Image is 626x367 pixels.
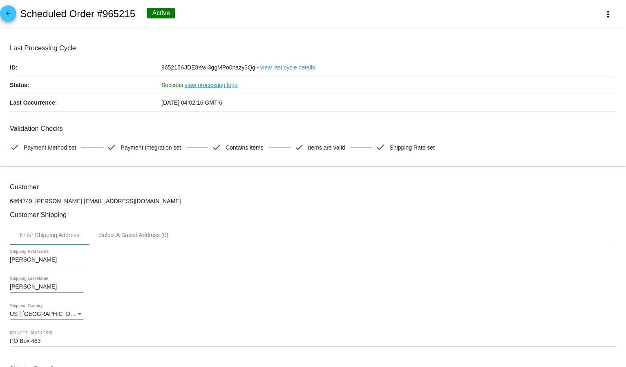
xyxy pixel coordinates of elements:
[107,142,116,152] mat-icon: check
[99,232,168,238] div: Select A Saved Address (0)
[161,99,222,106] span: [DATE] 04:02:16 GMT-6
[376,142,385,152] mat-icon: check
[20,8,135,20] h2: Scheduled Order #965215
[10,211,616,219] h3: Customer Shipping
[308,139,345,156] span: Items are valid
[10,257,83,263] input: Shipping First Name
[212,142,221,152] mat-icon: check
[10,125,616,132] h3: Validation Checks
[10,311,82,317] span: US | [GEOGRAPHIC_DATA]
[10,183,616,191] h3: Customer
[10,198,616,204] p: 6464749: [PERSON_NAME] [EMAIL_ADDRESS][DOMAIN_NAME]
[10,44,616,52] h3: Last Processing Cycle
[10,338,616,345] input: Shipping Street 1
[10,142,20,152] mat-icon: check
[161,82,183,88] span: Success
[185,76,237,94] a: view processing logs
[10,94,161,111] p: Last Occurrence:
[10,76,161,94] p: Status:
[121,139,181,156] span: Payment Integration set
[147,8,175,18] div: Active
[3,11,13,20] mat-icon: arrow_back
[603,9,613,19] mat-icon: more_vert
[20,232,79,238] div: Enter Shipping Address
[294,142,304,152] mat-icon: check
[10,284,83,290] input: Shipping Last Name
[226,139,264,156] span: Contains items
[10,311,83,318] mat-select: Shipping Country
[24,139,76,156] span: Payment Method set
[260,59,315,76] a: view last cycle details
[389,139,435,156] span: Shipping Rate set
[161,64,259,71] span: 965215AJDE8KwI3ggMPo0nazy3Qg -
[10,59,161,76] p: ID:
